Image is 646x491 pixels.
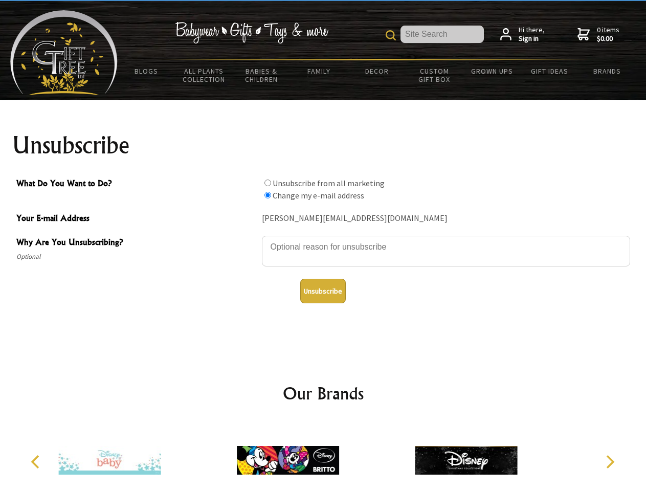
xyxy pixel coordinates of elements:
[577,26,619,43] a: 0 items$0.00
[262,236,630,266] textarea: Why Are You Unsubscribing?
[233,60,291,90] a: Babies & Children
[26,451,48,473] button: Previous
[10,10,118,95] img: Babyware - Gifts - Toys and more...
[273,178,385,188] label: Unsubscribe from all marketing
[264,192,271,198] input: What Do You Want to Do?
[400,26,484,43] input: Site Search
[262,211,630,227] div: [PERSON_NAME][EMAIL_ADDRESS][DOMAIN_NAME]
[598,451,621,473] button: Next
[20,381,626,406] h2: Our Brands
[16,236,257,251] span: Why Are You Unsubscribing?
[118,60,175,82] a: BLOGS
[273,190,364,200] label: Change my e-mail address
[175,22,328,43] img: Babywear - Gifts - Toys & more
[519,26,545,43] span: Hi there,
[16,212,257,227] span: Your E-mail Address
[463,60,521,82] a: Grown Ups
[291,60,348,82] a: Family
[597,25,619,43] span: 0 items
[578,60,636,82] a: Brands
[16,251,257,263] span: Optional
[16,177,257,192] span: What Do You Want to Do?
[406,60,463,90] a: Custom Gift Box
[300,279,346,303] button: Unsubscribe
[348,60,406,82] a: Decor
[12,133,634,158] h1: Unsubscribe
[175,60,233,90] a: All Plants Collection
[386,30,396,40] img: product search
[597,34,619,43] strong: $0.00
[519,34,545,43] strong: Sign in
[264,180,271,186] input: What Do You Want to Do?
[500,26,545,43] a: Hi there,Sign in
[521,60,578,82] a: Gift Ideas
